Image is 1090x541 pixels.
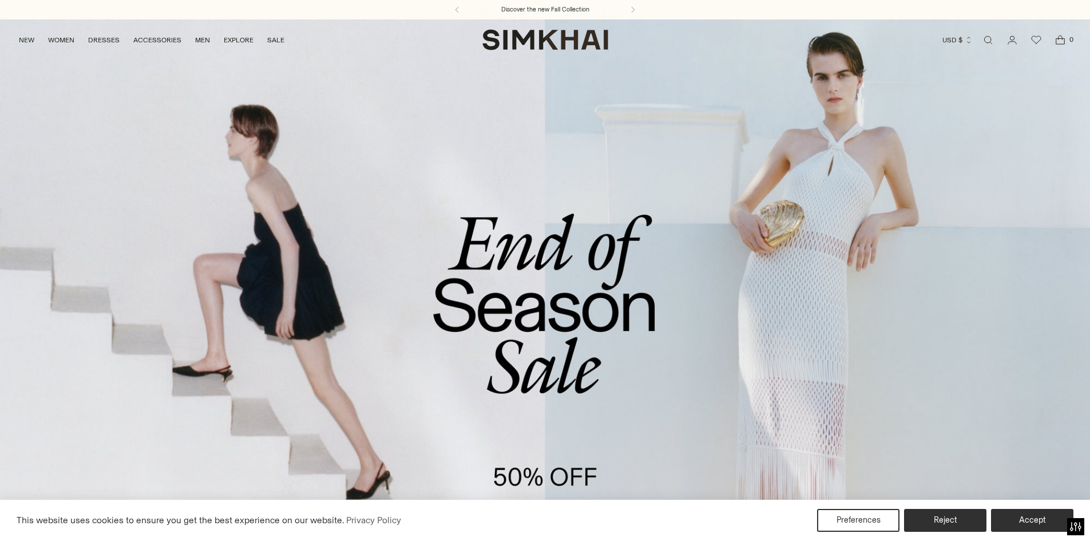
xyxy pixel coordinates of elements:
[977,29,1000,52] a: Open search modal
[991,509,1073,532] button: Accept
[19,27,34,53] a: NEW
[88,27,120,53] a: DRESSES
[17,515,344,526] span: This website uses cookies to ensure you get the best experience on our website.
[942,27,973,53] button: USD $
[195,27,210,53] a: MEN
[1066,34,1076,45] span: 0
[904,509,986,532] button: Reject
[817,509,899,532] button: Preferences
[482,29,608,51] a: SIMKHAI
[48,27,74,53] a: WOMEN
[1049,29,1072,52] a: Open cart modal
[267,27,284,53] a: SALE
[1025,29,1048,52] a: Wishlist
[133,27,181,53] a: ACCESSORIES
[501,5,589,14] a: Discover the new Fall Collection
[344,512,403,529] a: Privacy Policy (opens in a new tab)
[1001,29,1024,52] a: Go to the account page
[224,27,253,53] a: EXPLORE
